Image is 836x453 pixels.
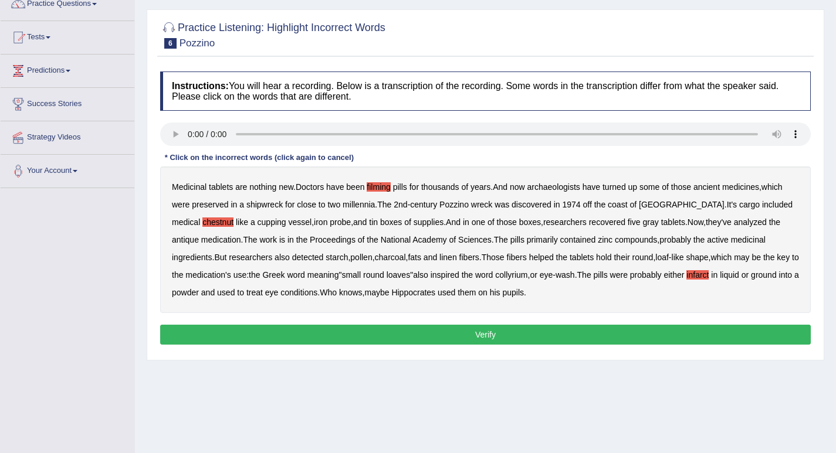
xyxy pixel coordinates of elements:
[164,38,177,49] span: 6
[377,200,391,209] b: The
[664,270,684,280] b: either
[246,288,263,297] b: treat
[1,155,134,184] a: Your Account
[1,21,134,50] a: Tests
[353,217,367,227] b: and
[478,288,488,297] b: on
[628,182,638,192] b: up
[554,200,560,209] b: in
[463,217,469,227] b: in
[431,270,459,280] b: inspired
[583,182,600,192] b: have
[707,235,729,244] b: active
[289,217,312,227] b: vessel
[488,217,495,227] b: of
[530,270,537,280] b: or
[659,235,691,244] b: probably
[495,200,509,209] b: was
[497,217,517,227] b: those
[346,182,364,192] b: been
[512,200,551,209] b: discovered
[727,200,737,209] b: It's
[527,182,580,192] b: archaeologists
[449,235,456,244] b: of
[412,235,446,244] b: Academy
[327,200,340,209] b: two
[688,217,703,227] b: Now
[217,288,235,297] b: used
[275,253,290,262] b: also
[367,235,378,244] b: the
[192,200,228,209] b: preserved
[319,200,326,209] b: to
[380,217,402,227] b: boxes
[343,200,375,209] b: millennia
[639,200,725,209] b: [GEOGRAPHIC_DATA]
[643,217,659,227] b: gray
[259,235,277,244] b: work
[201,235,241,244] b: medication
[172,235,199,244] b: antique
[424,253,437,262] b: and
[326,253,348,262] b: starch
[414,217,444,227] b: supplies
[503,288,524,297] b: pupils
[231,200,237,209] b: in
[239,200,244,209] b: a
[583,200,592,209] b: off
[662,182,669,192] b: of
[739,200,760,209] b: cargo
[341,270,361,280] b: small
[287,270,304,280] b: word
[381,235,411,244] b: National
[711,270,717,280] b: in
[310,235,356,244] b: Proceedings
[214,253,226,262] b: But
[614,253,629,262] b: their
[630,270,662,280] b: probably
[160,152,358,163] div: * Click on the incorrect words (click again to cancel)
[482,253,505,262] b: Those
[610,270,628,280] b: were
[185,270,231,280] b: medication's
[615,235,657,244] b: compounds
[655,253,669,262] b: loaf
[446,217,461,227] b: And
[458,288,476,297] b: them
[490,288,500,297] b: his
[629,200,637,209] b: of
[686,253,708,262] b: shape
[369,217,378,227] b: tin
[375,253,406,262] b: charcoal
[596,253,611,262] b: hold
[262,270,285,280] b: Greek
[265,288,279,297] b: eye
[507,253,527,262] b: fibers
[471,182,490,192] b: years
[769,217,780,227] b: the
[296,182,324,192] b: Doctors
[350,253,372,262] b: pollen
[594,200,605,209] b: the
[243,235,257,244] b: The
[510,235,524,244] b: pills
[410,200,437,209] b: century
[438,288,455,297] b: used
[246,200,283,209] b: shipwreck
[172,200,189,209] b: were
[562,200,580,209] b: 1974
[413,270,428,280] b: also
[731,235,766,244] b: medicinal
[404,217,411,227] b: of
[160,71,811,111] h4: You will hear a recording. Below is a transcription of the recording. Some words in the transcrip...
[258,217,286,227] b: cupping
[762,200,793,209] b: included
[279,235,285,244] b: is
[752,253,761,262] b: be
[560,235,596,244] b: contained
[577,270,591,280] b: The
[391,288,435,297] b: Hippocrates
[632,253,654,262] b: round
[209,182,233,192] b: tablets
[236,217,248,227] b: like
